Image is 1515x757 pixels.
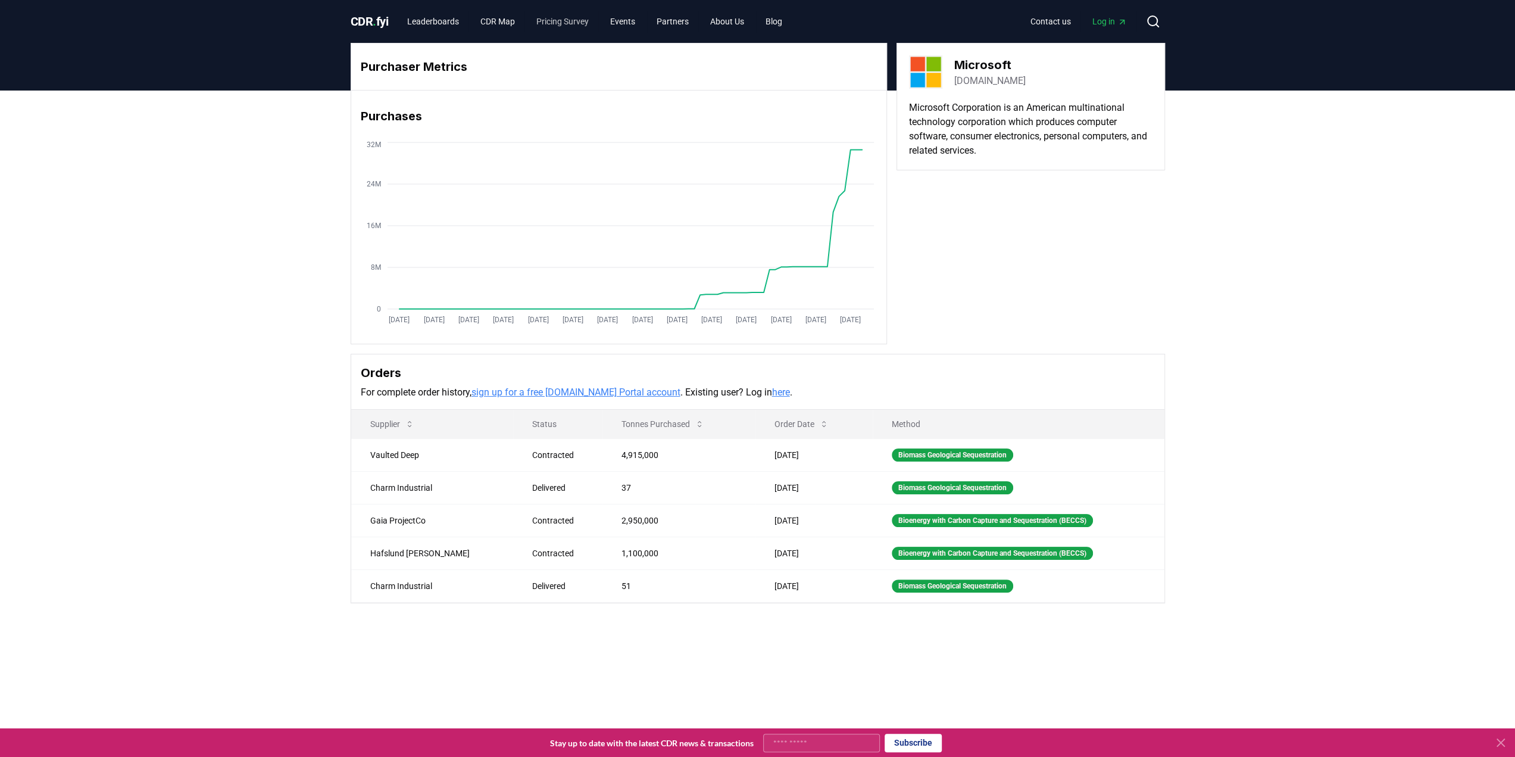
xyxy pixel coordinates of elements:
[1021,11,1136,32] nav: Main
[471,11,524,32] a: CDR Map
[755,438,873,471] td: [DATE]
[366,141,380,149] tspan: 32M
[612,412,714,436] button: Tonnes Purchased
[351,438,514,471] td: Vaulted Deep
[736,316,757,324] tspan: [DATE]
[351,569,514,602] td: Charm Industrial
[423,316,444,324] tspan: [DATE]
[562,316,583,324] tspan: [DATE]
[370,263,380,272] tspan: 8M
[755,504,873,537] td: [DATE]
[351,504,514,537] td: Gaia ProjectCo
[602,471,755,504] td: 37
[351,537,514,569] td: Hafslund [PERSON_NAME]
[772,387,790,398] a: here
[361,412,424,436] button: Supplier
[954,74,1026,88] a: [DOMAIN_NAME]
[1083,11,1136,32] a: Log in
[602,537,755,569] td: 1,100,000
[361,364,1155,382] h3: Orders
[351,471,514,504] td: Charm Industrial
[892,547,1093,560] div: Bioenergy with Carbon Capture and Sequestration (BECCS)
[389,316,410,324] tspan: [DATE]
[1021,11,1080,32] a: Contact us
[1092,15,1127,27] span: Log in
[892,580,1013,593] div: Biomass Geological Sequestration
[361,107,877,125] h3: Purchases
[755,569,873,602] td: [DATE]
[632,316,652,324] tspan: [DATE]
[532,482,593,494] div: Delivered
[376,305,380,313] tspan: 0
[361,58,877,76] h3: Purchaser Metrics
[398,11,792,32] nav: Main
[840,316,861,324] tspan: [DATE]
[892,514,1093,527] div: Bioenergy with Carbon Capture and Sequestration (BECCS)
[398,11,468,32] a: Leaderboards
[755,471,873,504] td: [DATE]
[602,504,755,537] td: 2,950,000
[366,222,380,230] tspan: 16M
[527,11,598,32] a: Pricing Survey
[361,385,1155,400] p: For complete order history, . Existing user? Log in .
[647,11,698,32] a: Partners
[756,11,792,32] a: Blog
[909,101,1152,158] p: Microsoft Corporation is an American multinational technology corporation which produces computer...
[701,316,722,324] tspan: [DATE]
[892,481,1013,494] div: Biomass Geological Sequestration
[366,180,380,188] tspan: 24M
[770,316,791,324] tspan: [DATE]
[805,316,826,324] tspan: [DATE]
[765,412,838,436] button: Order Date
[351,14,389,29] span: CDR fyi
[666,316,687,324] tspan: [DATE]
[701,11,754,32] a: About Us
[597,316,618,324] tspan: [DATE]
[471,387,680,398] a: sign up for a free [DOMAIN_NAME] Portal account
[351,13,389,30] a: CDR.fyi
[892,448,1013,462] div: Biomass Geological Sequestration
[373,14,376,29] span: .
[909,55,942,89] img: Microsoft-logo
[532,449,593,461] div: Contracted
[527,316,548,324] tspan: [DATE]
[602,438,755,471] td: 4,915,000
[493,316,514,324] tspan: [DATE]
[458,316,479,324] tspan: [DATE]
[532,547,593,559] div: Contracted
[882,418,1155,430] p: Method
[954,56,1026,74] h3: Microsoft
[532,515,593,527] div: Contracted
[532,580,593,592] div: Delivered
[601,11,645,32] a: Events
[602,569,755,602] td: 51
[755,537,873,569] td: [DATE]
[523,418,593,430] p: Status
